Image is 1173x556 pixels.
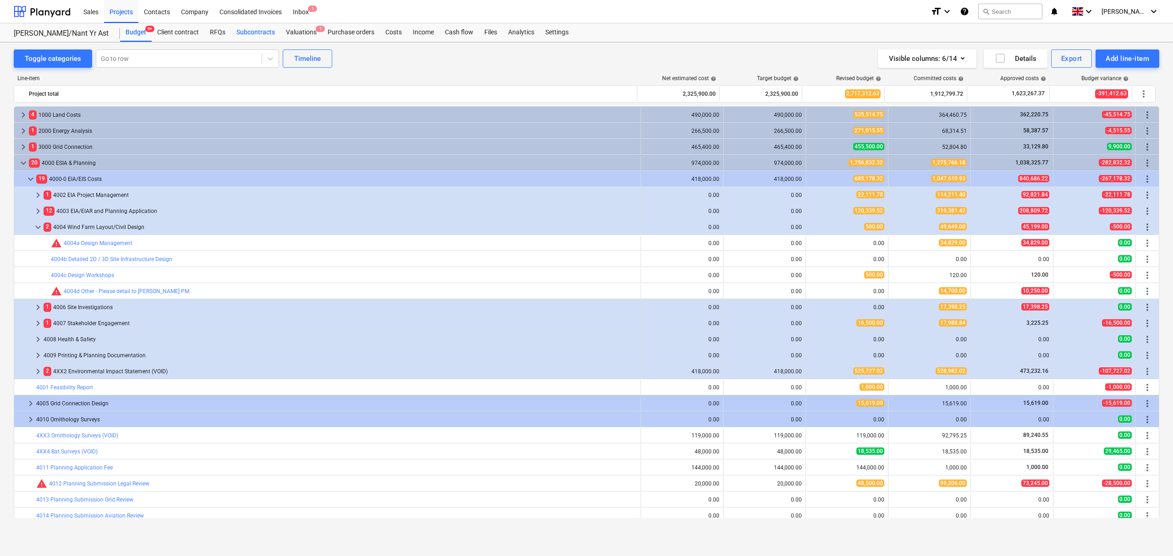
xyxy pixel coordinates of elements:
div: 0.00 [975,352,1049,359]
div: 0.00 [975,336,1049,343]
span: 18,535.00 [1022,448,1049,454]
span: 29,465.00 [1104,447,1132,455]
div: Purchase orders [322,23,380,42]
span: 34,829.00 [1021,239,1049,246]
div: 0.00 [975,416,1049,423]
span: help [709,76,716,82]
span: keyboard_arrow_right [33,334,44,345]
div: 0.00 [727,208,802,214]
div: Target budget [757,75,799,82]
span: 18,535.00 [856,447,884,455]
i: keyboard_arrow_down [1083,6,1094,17]
div: 465,400.00 [645,144,719,150]
div: 0.00 [645,208,719,214]
div: 0.00 [645,416,719,423]
span: 500.00 [864,223,884,230]
i: format_size [931,6,942,17]
div: 4005 Grid Connection Design [36,396,637,411]
div: 1,000.00 [892,464,967,471]
div: Revised budget [836,75,881,82]
span: help [1121,76,1129,82]
div: Valuations [280,23,322,42]
div: Timeline [294,53,321,65]
span: keyboard_arrow_right [25,398,36,409]
span: More actions [1142,158,1153,169]
span: 34,829.00 [939,239,967,246]
div: 144,000.00 [810,464,884,471]
span: 525,727.02 [853,367,884,375]
span: 0.00 [1118,335,1132,343]
button: Add line-item [1096,49,1159,68]
span: -500.00 [1110,223,1132,230]
div: 0.00 [645,336,719,343]
i: Knowledge base [960,6,969,17]
span: 0.00 [1118,239,1132,246]
div: 0.00 [810,416,884,423]
div: Subcontracts [231,23,280,42]
a: Analytics [503,23,540,42]
span: More actions [1142,206,1153,217]
div: 418,000.00 [645,176,719,182]
span: keyboard_arrow_right [33,302,44,313]
span: -120,339.52 [1099,207,1132,214]
span: More actions [1142,190,1153,201]
div: 418,000.00 [645,368,719,375]
span: 92,821.84 [1021,191,1049,198]
span: Committed costs exceed revised budget [51,238,62,249]
div: 4009 Printing & Planning Documentation [44,348,637,363]
span: keyboard_arrow_right [33,190,44,201]
span: More actions [1142,430,1153,441]
div: Export [1061,53,1082,65]
span: -500.00 [1110,271,1132,278]
span: keyboard_arrow_down [25,174,36,185]
a: 4004b Detailed 2D / 3D Site Infrastructure Design [51,256,172,262]
a: 4XX4 Bat Surveys (VOID) [36,448,98,455]
div: Add line-item [1106,53,1149,65]
span: More actions [1142,318,1153,329]
div: 4003 EIA/EIAR and Planning Application [44,204,637,218]
div: Income [407,23,439,42]
div: 0.00 [727,416,802,423]
div: 490,000.00 [727,112,802,118]
div: 418,000.00 [727,368,802,375]
div: 119,000.00 [727,432,802,439]
div: 0.00 [810,304,884,311]
span: More actions [1142,366,1153,377]
span: 1,000.00 [1025,464,1049,470]
div: 2,325,900.00 [724,87,798,101]
span: 0.00 [1118,415,1132,423]
span: 2,717,312.63 [845,89,881,98]
div: 68,314.51 [892,128,967,134]
div: 0.00 [645,288,719,294]
span: 1,000.00 [860,383,884,391]
span: 0.00 [1118,351,1132,359]
a: Client contract [152,23,204,42]
div: RFQs [204,23,231,42]
span: 22,111.78 [856,191,884,198]
span: More actions [1142,109,1153,120]
span: help [956,76,964,82]
span: More actions [1142,382,1153,393]
span: 0.00 [1118,287,1132,294]
span: 4 [29,110,37,119]
span: -1,000.00 [1105,383,1132,391]
span: 1,038,325.77 [1014,159,1049,166]
div: 4XX2 Environmental Impact Statement (VOID) [44,364,637,379]
span: Committed costs exceed revised budget [36,478,47,489]
div: 0.00 [810,240,884,246]
a: 4014 Planning Submission Aviation Review [36,512,144,519]
div: Cash flow [439,23,479,42]
div: 974,000.00 [645,160,719,166]
span: keyboard_arrow_right [33,350,44,361]
span: help [1039,76,1046,82]
span: keyboard_arrow_right [18,142,29,153]
div: 465,400.00 [727,144,802,150]
span: 1 [316,26,325,32]
span: 1,256,832.32 [849,159,884,166]
span: 319,381.42 [936,207,967,214]
span: 120,339.52 [853,207,884,214]
span: 840,686.22 [1018,175,1049,182]
a: 4004c Design Workshops [51,272,114,278]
